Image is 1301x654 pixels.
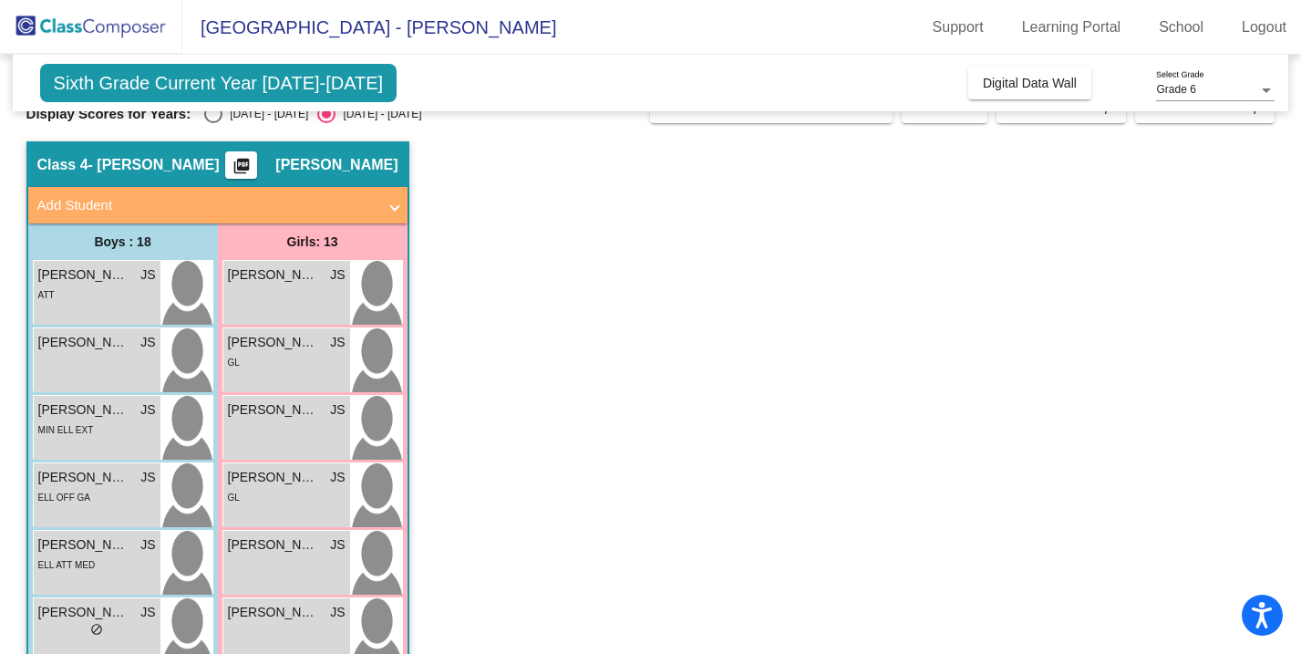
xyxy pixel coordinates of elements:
div: [DATE] - [DATE] [222,106,308,122]
span: [PERSON_NAME] [275,156,398,174]
div: Boys : 18 [28,223,218,260]
span: [PERSON_NAME] [38,265,129,285]
span: JS [330,535,345,555]
span: [PERSON_NAME] [38,468,129,487]
span: [PERSON_NAME] [228,535,319,555]
span: - [PERSON_NAME] [88,156,220,174]
span: MIN ELL EXT [38,425,94,435]
span: [PERSON_NAME] [228,265,319,285]
mat-expansion-panel-header: Add Student [28,187,408,223]
span: Sixth Grade Current Year [DATE]-[DATE] [40,64,398,102]
mat-radio-group: Select an option [204,105,421,123]
span: ELL ATT MED [38,560,96,570]
mat-icon: picture_as_pdf [231,157,253,182]
span: JS [330,265,345,285]
span: [PERSON_NAME] [228,603,319,622]
span: ELL OFF GA [38,493,90,503]
span: [PERSON_NAME] [228,468,319,487]
a: School [1144,13,1218,42]
span: do_not_disturb_alt [90,623,103,636]
a: Support [918,13,998,42]
mat-panel-title: Add Student [37,195,377,216]
span: GL [228,493,240,503]
div: Girls: 13 [218,223,408,260]
a: Logout [1227,13,1301,42]
span: GL [228,358,240,368]
span: JS [140,535,155,555]
span: JS [140,468,155,487]
span: JS [140,603,155,622]
span: [PERSON_NAME] [38,400,129,420]
span: [PERSON_NAME] [38,535,129,555]
span: Grade 6 [1156,83,1195,96]
span: Display Scores for Years: [26,106,191,122]
span: [PERSON_NAME] [228,400,319,420]
button: Print Students Details [225,151,257,179]
span: JS [330,400,345,420]
span: [PERSON_NAME] [228,333,319,352]
span: JS [330,333,345,352]
span: JS [140,265,155,285]
span: Digital Data Wall [983,76,1077,90]
span: [PERSON_NAME] [38,333,129,352]
a: Learning Portal [1007,13,1136,42]
span: [PERSON_NAME] [38,603,129,622]
span: JS [330,603,345,622]
span: JS [330,468,345,487]
span: JS [140,333,155,352]
span: JS [140,400,155,420]
button: Digital Data Wall [968,67,1091,99]
span: [GEOGRAPHIC_DATA] - [PERSON_NAME] [182,13,556,42]
span: Class 4 [37,156,88,174]
div: [DATE] - [DATE] [336,106,421,122]
span: ATT [38,290,55,300]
